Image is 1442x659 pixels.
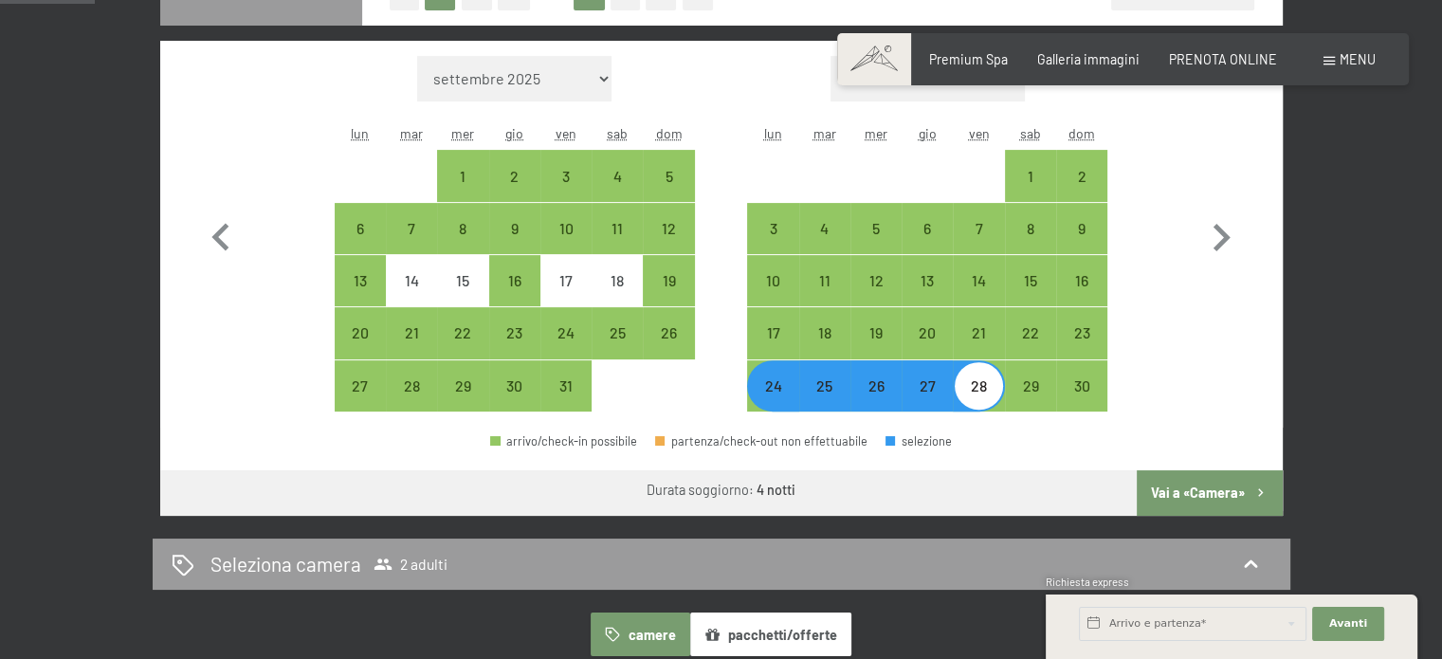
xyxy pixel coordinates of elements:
div: Fri Oct 31 2025 [540,360,592,412]
div: selezione [885,435,952,448]
div: 6 [337,221,384,268]
div: Wed Oct 08 2025 [437,203,488,254]
div: Wed Nov 19 2025 [850,307,902,358]
div: arrivo/check-in possibile [850,203,902,254]
h2: Seleziona camera [210,550,361,577]
div: Sat Nov 29 2025 [1005,360,1056,412]
div: arrivo/check-in possibile [489,360,540,412]
div: arrivo/check-in possibile [335,203,386,254]
div: 24 [749,378,796,426]
abbr: sabato [1020,125,1041,141]
div: 22 [1007,325,1054,373]
div: 28 [955,378,1002,426]
button: Mese precedente [193,56,248,412]
div: arrivo/check-in possibile [540,307,592,358]
div: 29 [1007,378,1054,426]
div: partenza/check-out non effettuabile [655,435,867,448]
div: Fri Oct 03 2025 [540,150,592,201]
div: arrivo/check-in non effettuabile [437,255,488,306]
div: Sat Oct 25 2025 [592,307,643,358]
div: Sat Oct 18 2025 [592,255,643,306]
div: 1 [439,169,486,216]
div: Fri Nov 28 2025 [953,360,1004,412]
div: 1 [1007,169,1054,216]
div: 25 [801,378,849,426]
abbr: lunedì [764,125,782,141]
div: 13 [337,273,384,320]
div: 3 [749,221,796,268]
div: arrivo/check-in possibile [540,360,592,412]
div: arrivo/check-in possibile [902,307,953,358]
div: 20 [337,325,384,373]
button: Mese successivo [1194,56,1249,412]
div: arrivo/check-in possibile [540,203,592,254]
div: arrivo/check-in possibile [592,150,643,201]
abbr: sabato [607,125,628,141]
div: Thu Oct 16 2025 [489,255,540,306]
div: arrivo/check-in possibile [1056,255,1107,306]
div: arrivo/check-in possibile [799,203,850,254]
div: arrivo/check-in possibile [1005,203,1056,254]
div: arrivo/check-in possibile [643,203,694,254]
div: 16 [491,273,538,320]
a: Galleria immagini [1037,51,1140,67]
div: 17 [749,325,796,373]
div: arrivo/check-in possibile [489,255,540,306]
div: 30 [1058,378,1105,426]
div: Wed Nov 05 2025 [850,203,902,254]
div: Thu Nov 27 2025 [902,360,953,412]
div: 8 [439,221,486,268]
div: Thu Oct 09 2025 [489,203,540,254]
div: Thu Oct 23 2025 [489,307,540,358]
div: arrivo/check-in possibile [489,307,540,358]
div: Mon Nov 24 2025 [747,360,798,412]
div: 25 [593,325,641,373]
div: arrivo/check-in possibile [386,360,437,412]
div: 10 [749,273,796,320]
div: Sat Oct 04 2025 [592,150,643,201]
div: Thu Nov 20 2025 [902,307,953,358]
div: Tue Oct 28 2025 [386,360,437,412]
div: 24 [542,325,590,373]
div: Sun Oct 12 2025 [643,203,694,254]
div: arrivo/check-in possibile [1056,150,1107,201]
div: Mon Oct 13 2025 [335,255,386,306]
div: arrivo/check-in possibile [747,203,798,254]
div: 27 [904,378,951,426]
div: Fri Nov 21 2025 [953,307,1004,358]
div: Sun Nov 23 2025 [1056,307,1107,358]
abbr: domenica [656,125,683,141]
div: Fri Oct 24 2025 [540,307,592,358]
div: Wed Nov 12 2025 [850,255,902,306]
div: arrivo/check-in possibile [437,150,488,201]
div: arrivo/check-in possibile [1005,360,1056,412]
abbr: venerdì [556,125,576,141]
div: 2 [491,169,538,216]
span: Avanti [1329,616,1367,632]
div: arrivo/check-in possibile [799,307,850,358]
a: PRENOTA ONLINE [1169,51,1277,67]
div: Thu Oct 30 2025 [489,360,540,412]
div: arrivo/check-in possibile [953,203,1004,254]
div: 21 [388,325,435,373]
div: Mon Oct 27 2025 [335,360,386,412]
div: arrivo/check-in non effettuabile [386,255,437,306]
div: 11 [593,221,641,268]
div: arrivo/check-in possibile [1056,307,1107,358]
div: Thu Nov 06 2025 [902,203,953,254]
div: arrivo/check-in possibile [643,150,694,201]
div: arrivo/check-in possibile [1056,203,1107,254]
abbr: martedì [400,125,423,141]
div: arrivo/check-in possibile [592,203,643,254]
div: Sat Nov 22 2025 [1005,307,1056,358]
div: 28 [388,378,435,426]
div: Sat Nov 01 2025 [1005,150,1056,201]
a: Premium Spa [929,51,1008,67]
abbr: martedì [813,125,836,141]
div: Sun Oct 19 2025 [643,255,694,306]
div: arrivo/check-in possibile [437,203,488,254]
div: arrivo/check-in possibile [437,360,488,412]
div: 14 [388,273,435,320]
